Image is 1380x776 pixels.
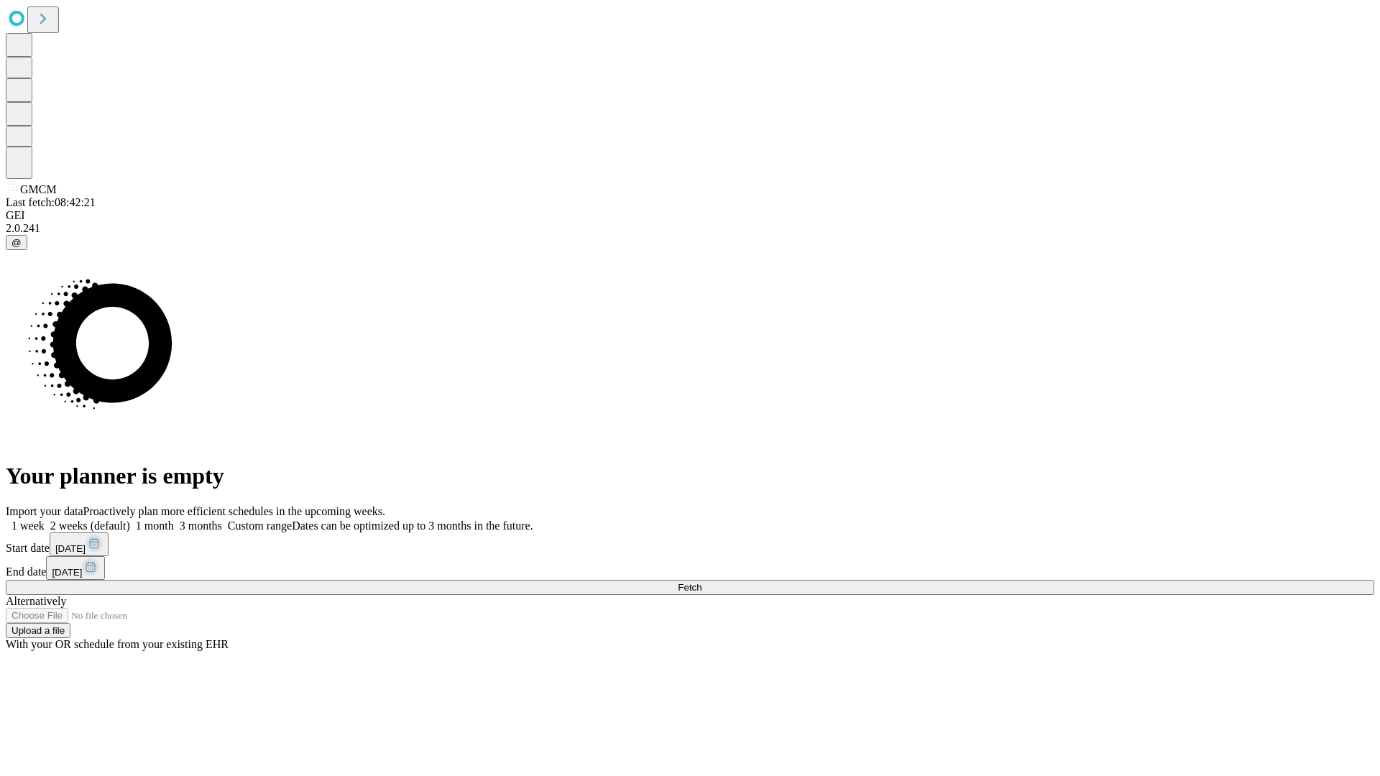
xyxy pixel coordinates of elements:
[6,209,1374,222] div: GEI
[180,519,222,532] span: 3 months
[136,519,174,532] span: 1 month
[6,463,1374,489] h1: Your planner is empty
[6,196,96,208] span: Last fetch: 08:42:21
[6,638,229,650] span: With your OR schedule from your existing EHR
[6,580,1374,595] button: Fetch
[50,532,109,556] button: [DATE]
[6,623,70,638] button: Upload a file
[55,543,86,554] span: [DATE]
[6,556,1374,580] div: End date
[6,532,1374,556] div: Start date
[6,595,66,607] span: Alternatively
[228,519,292,532] span: Custom range
[6,222,1374,235] div: 2.0.241
[292,519,533,532] span: Dates can be optimized up to 3 months in the future.
[46,556,105,580] button: [DATE]
[20,183,57,195] span: GMCM
[6,505,83,517] span: Import your data
[52,567,82,578] span: [DATE]
[11,519,45,532] span: 1 week
[678,582,701,593] span: Fetch
[83,505,385,517] span: Proactively plan more efficient schedules in the upcoming weeks.
[11,237,22,248] span: @
[6,235,27,250] button: @
[50,519,130,532] span: 2 weeks (default)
